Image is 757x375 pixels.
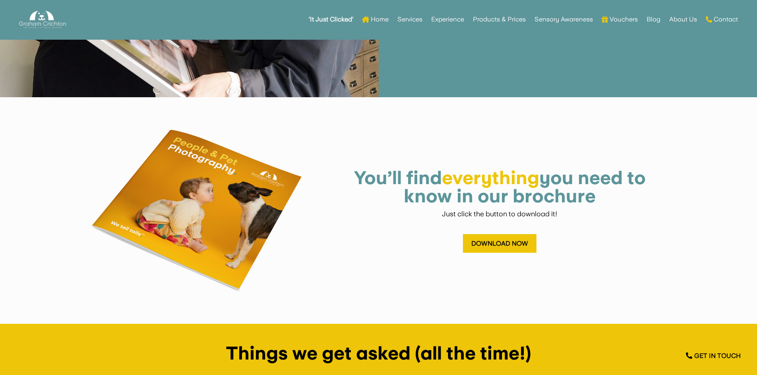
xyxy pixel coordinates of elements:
a: Get in touch [680,346,747,365]
img: Graham Crichton Photography Logo - Graham Crichton - Belfast Family & Pet Photography Studio [19,9,66,31]
a: Blog [647,4,660,35]
a: Home [362,4,389,35]
a: Download Now [463,234,536,253]
a: About Us [669,4,697,35]
h1: Things we get asked (all the time!) [164,344,593,366]
a: Vouchers [602,4,638,35]
a: Products & Prices [473,4,526,35]
font: everything [442,167,539,188]
a: Services [397,4,422,35]
a: Sensory Awareness [534,4,593,35]
a: ‘It Just Clicked’ [309,4,353,35]
img: Portrait Prices and Products [92,128,302,293]
h1: You’ll find you need to know in our brochure [334,169,666,209]
a: Contact [706,4,738,35]
a: Experience [431,4,464,35]
strong: ‘It Just Clicked’ [309,17,353,22]
p: Just click the button to download it! [334,209,666,219]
